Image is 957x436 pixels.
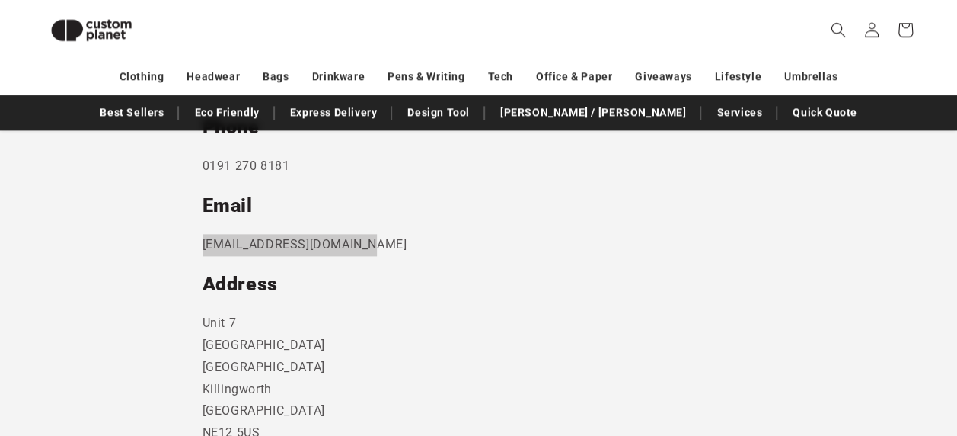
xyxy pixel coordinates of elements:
h2: Address [203,272,755,297]
a: Umbrellas [784,63,837,90]
p: [EMAIL_ADDRESS][DOMAIN_NAME] [203,234,755,256]
a: Tech [487,63,512,90]
iframe: Chat Widget [881,363,957,436]
a: Drinkware [312,63,365,90]
p: 0191 270 8181 [203,155,755,178]
a: Giveaways [635,63,691,90]
a: Quick Quote [785,99,865,126]
a: Headwear [187,63,240,90]
a: [PERSON_NAME] / [PERSON_NAME] [493,99,694,126]
a: Express Delivery [282,99,385,126]
img: Custom Planet [38,6,145,54]
a: Bags [263,63,289,90]
a: Services [709,99,770,126]
a: Pens & Writing [388,63,464,90]
summary: Search [821,13,855,46]
a: Best Sellers [92,99,171,126]
a: Eco Friendly [187,99,266,126]
a: Lifestyle [715,63,761,90]
a: Design Tool [400,99,477,126]
h2: Email [203,194,755,218]
a: Office & Paper [536,63,612,90]
a: Clothing [120,63,164,90]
